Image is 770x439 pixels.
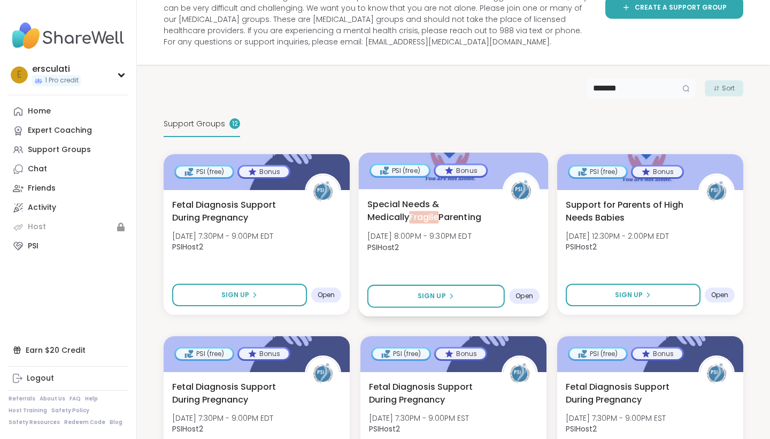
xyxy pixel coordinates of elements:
span: Sign Up [615,290,643,300]
div: PSI (free) [371,165,429,176]
a: Logout [9,369,128,388]
div: Host [28,222,46,232]
span: Open [711,291,728,299]
div: Expert Coaching [28,125,92,136]
img: PSIHost2 [700,175,733,208]
div: PSI [28,241,38,252]
button: Sign Up [172,284,307,306]
span: [DATE] 8:00PM - 9:30PM EDT [367,231,472,241]
a: Safety Policy [51,407,89,414]
b: PSIHost2 [172,423,203,434]
div: Bonus [633,349,682,359]
b: PSIHost2 [566,241,597,252]
div: Bonus [239,166,289,177]
img: PSIHost2 [306,175,340,208]
span: Sign Up [221,290,249,300]
img: PSIHost2 [503,357,536,390]
span: Fetal Diagnosis Support During Pregnancy [566,381,687,406]
a: Blog [110,419,122,426]
div: PSI (free) [176,349,233,359]
a: FAQ [70,395,81,403]
span: [DATE] 12:30PM - 2:00PM EDT [566,231,669,241]
a: Expert Coaching [9,121,128,140]
a: Help [85,395,98,403]
div: Logout [27,373,54,384]
div: ersculati [32,63,81,75]
span: [DATE] 7:30PM - 9:00PM EST [369,413,469,423]
a: Friends [9,179,128,198]
a: Referrals [9,395,35,403]
button: Sign Up [566,284,700,306]
img: PSIHost2 [700,357,733,390]
div: PSI (free) [176,166,233,177]
div: Chat [28,164,47,175]
img: PSIHost2 [306,357,340,390]
span: Open [318,291,335,299]
a: Host [9,217,128,237]
a: Activity [9,198,128,217]
span: Sign Up [418,291,446,301]
a: Chat [9,160,128,179]
span: Create a support group [635,3,727,12]
div: PSI (free) [373,349,429,359]
div: 12 [229,118,240,129]
span: Support Groups [164,118,225,130]
span: Fetal Diagnosis Support During Pregnancy [172,199,293,224]
div: Activity [28,202,56,213]
button: Sign Up [367,285,505,308]
span: Fetal Diagnosis Support During Pregnancy [172,381,293,406]
span: [DATE] 7:30PM - 9:00PM EST [566,413,666,423]
div: Home [28,106,51,117]
div: PSI (free) [569,166,626,177]
span: e [17,68,21,82]
span: Special Needs & Medically Parenting [367,198,491,224]
b: PSIHost2 [369,423,400,434]
div: Bonus [435,165,486,176]
div: Bonus [239,349,289,359]
a: Safety Resources [9,419,60,426]
a: Host Training [9,407,47,414]
img: PSIHost2 [504,174,538,208]
span: Fetal Diagnosis Support During Pregnancy [369,381,490,406]
b: PSIHost2 [367,241,399,252]
a: Home [9,102,128,121]
div: Support Groups [28,145,91,155]
span: Support for Parents of High Needs Babies [566,199,687,224]
span: [DATE] 7:30PM - 9:00PM EDT [172,413,273,423]
div: Bonus [633,166,682,177]
span: Open [515,292,533,300]
div: Friends [28,183,56,194]
b: PSIHost2 [172,241,203,252]
div: PSI (free) [569,349,626,359]
a: PSI [9,237,128,256]
a: About Us [40,395,65,403]
div: Earn $20 Credit [9,340,128,360]
img: ShareWell Nav Logo [9,17,128,55]
b: PSIHost2 [566,423,597,434]
span: Sort [722,84,735,93]
a: Support Groups [9,140,128,160]
span: Fragile [409,211,438,223]
span: 1 Pro credit [45,76,79,85]
div: Bonus [436,349,486,359]
a: Redeem Code [64,419,105,426]
span: [DATE] 7:30PM - 9:00PM EDT [172,231,273,241]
